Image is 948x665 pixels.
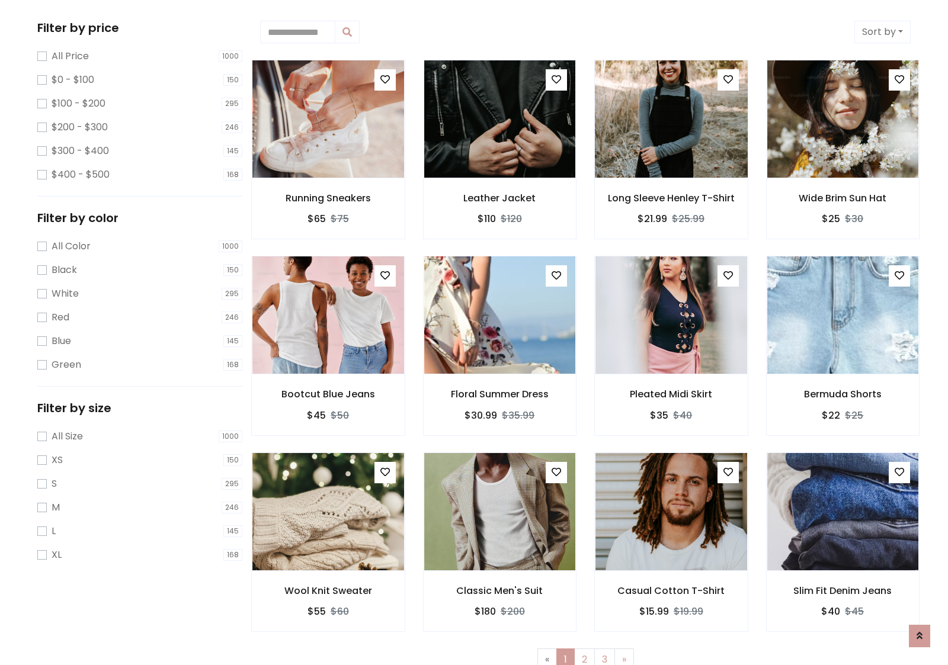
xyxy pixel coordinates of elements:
[672,212,704,226] del: $25.99
[52,97,105,111] label: $100 - $200
[222,311,242,323] span: 246
[502,409,534,422] del: $35.99
[595,585,748,596] h6: Casual Cotton T-Shirt
[52,168,110,182] label: $400 - $500
[223,169,242,181] span: 168
[307,410,326,421] h6: $45
[52,500,60,515] label: M
[650,410,668,421] h6: $35
[223,74,242,86] span: 150
[52,144,109,158] label: $300 - $400
[52,358,81,372] label: Green
[223,264,242,276] span: 150
[52,524,56,538] label: L
[424,192,577,204] h6: Leather Jacket
[52,239,91,253] label: All Color
[331,605,349,618] del: $60
[845,409,863,422] del: $25
[219,431,242,442] span: 1000
[854,21,911,43] button: Sort by
[223,525,242,537] span: 145
[222,121,242,133] span: 246
[219,240,242,252] span: 1000
[37,21,242,35] h5: Filter by price
[478,213,496,224] h6: $110
[222,502,242,513] span: 246
[223,454,242,466] span: 150
[52,120,108,134] label: $200 - $300
[37,401,242,415] h5: Filter by size
[223,335,242,347] span: 145
[52,477,57,491] label: S
[465,410,497,421] h6: $30.99
[767,388,920,400] h6: Bermuda Shorts
[223,145,242,157] span: 145
[223,359,242,371] span: 168
[219,50,242,62] span: 1000
[222,288,242,300] span: 295
[501,605,525,618] del: $200
[52,429,83,444] label: All Size
[501,212,522,226] del: $120
[767,192,920,204] h6: Wide Brim Sun Hat
[52,287,79,301] label: White
[223,549,242,561] span: 168
[52,453,63,467] label: XS
[52,263,77,277] label: Black
[424,388,577,400] h6: Floral Summer Dress
[37,211,242,225] h5: Filter by color
[638,213,667,224] h6: $21.99
[821,606,840,617] h6: $40
[52,49,89,63] label: All Price
[845,212,863,226] del: $30
[639,606,669,617] h6: $15.99
[673,409,692,422] del: $40
[308,213,326,224] h6: $65
[331,212,349,226] del: $75
[222,98,242,110] span: 295
[822,410,840,421] h6: $22
[308,606,326,617] h6: $55
[52,548,62,562] label: XL
[595,192,748,204] h6: Long Sleeve Henley T-Shirt
[52,310,69,325] label: Red
[475,606,496,617] h6: $180
[52,334,71,348] label: Blue
[674,605,703,618] del: $19.99
[595,388,748,400] h6: Pleated Midi Skirt
[822,213,840,224] h6: $25
[845,605,864,618] del: $45
[222,478,242,490] span: 295
[252,585,405,596] h6: Wool Knit Sweater
[252,388,405,400] h6: Bootcut Blue Jeans
[52,73,94,87] label: $0 - $100
[767,585,920,596] h6: Slim Fit Denim Jeans
[252,192,405,204] h6: Running Sneakers
[331,409,349,422] del: $50
[424,585,577,596] h6: Classic Men's Suit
